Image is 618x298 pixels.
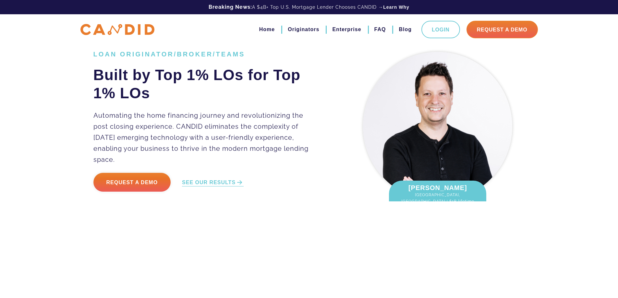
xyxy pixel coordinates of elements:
[288,24,319,35] a: Originators
[389,181,486,214] div: [PERSON_NAME]
[93,50,318,58] h1: LOAN ORIGINATOR/BROKER/TEAMS
[93,66,318,102] h2: Built by Top 1% LOs for Top 1% LOs
[80,24,154,35] img: CANDID APP
[383,4,409,10] a: Learn Why
[399,24,412,35] a: Blog
[182,179,244,186] a: SEE OUR RESULTS
[395,192,480,211] span: [GEOGRAPHIC_DATA], [GEOGRAPHIC_DATA] | $1B lifetime fundings
[467,21,538,38] a: Request A Demo
[209,4,252,10] b: Breaking News:
[332,24,361,35] a: Enterprise
[421,21,460,38] a: Login
[259,24,275,35] a: Home
[374,24,386,35] a: FAQ
[93,110,318,165] p: Automating the home financing journey and revolutionizing the post closing experience. CANDID eli...
[93,173,171,192] a: Request a Demo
